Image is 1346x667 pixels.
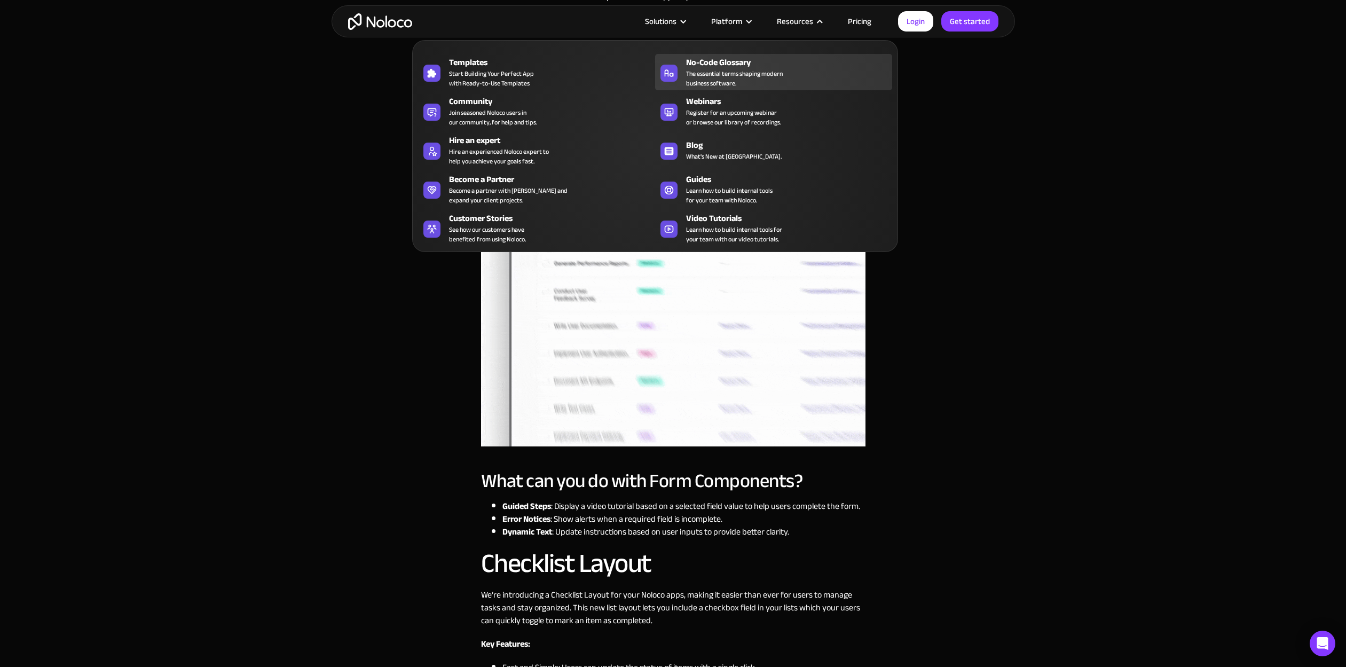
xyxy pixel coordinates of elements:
a: Login [898,11,933,32]
div: Platform [711,14,742,28]
li: : Update instructions based on user inputs to provide better clarity. [502,525,865,538]
h2: Checklist Layout [481,549,865,578]
div: Templates [449,56,660,69]
div: Become a partner with [PERSON_NAME] and expand your client projects. [449,186,568,205]
a: TemplatesStart Building Your Perfect Appwith Ready-to-Use Templates [418,54,655,90]
div: Platform [698,14,763,28]
li: : Show alerts when a required field is incomplete. [502,513,865,525]
span: Register for an upcoming webinar or browse our library of recordings. [686,108,781,127]
div: Hire an expert [449,134,660,147]
strong: Error Notices [502,511,550,527]
span: Learn how to build internal tools for your team with our video tutorials. [686,225,782,244]
span: Start Building Your Perfect App with Ready-to-Use Templates [449,69,534,88]
li: : Display a video tutorial based on a selected field value to help users complete the form. [502,500,865,513]
div: Guides [686,173,897,186]
a: home [348,13,412,30]
a: Get started [941,11,998,32]
a: GuidesLearn how to build internal toolsfor your team with Noloco. [655,171,892,207]
div: Open Intercom Messenger [1310,631,1335,656]
div: Webinars [686,95,897,108]
a: Pricing [835,14,885,28]
span: Join seasoned Noloco users in our community, for help and tips. [449,108,537,127]
strong: Key Features: [481,636,530,652]
span: What's New at [GEOGRAPHIC_DATA]. [686,152,782,161]
div: Resources [763,14,835,28]
span: See how our customers have benefited from using Noloco. [449,225,526,244]
a: Become a PartnerBecome a partner with [PERSON_NAME] andexpand your client projects. [418,171,655,207]
a: Customer StoriesSee how our customers havebenefited from using Noloco. [418,210,655,246]
span: Learn how to build internal tools for your team with Noloco. [686,186,773,205]
div: Become a Partner [449,173,660,186]
div: Resources [777,14,813,28]
div: Solutions [632,14,698,28]
div: Blog [686,139,897,152]
a: Hire an expertHire an experienced Noloco expert tohelp you achieve your goals fast. [418,132,655,168]
a: CommunityJoin seasoned Noloco users inour community, for help and tips. [418,93,655,129]
h3: What can you do with Form Components? [481,473,865,489]
div: Customer Stories [449,212,660,225]
p: We’re introducing a Checklist Layout for your Noloco apps, making it easier than ever for users t... [481,588,865,627]
nav: Resources [412,25,898,252]
strong: Guided Steps [502,498,551,514]
div: Hire an experienced Noloco expert to help you achieve your goals fast. [449,147,549,166]
div: Solutions [645,14,676,28]
a: WebinarsRegister for an upcoming webinaror browse our library of recordings. [655,93,892,129]
div: Video Tutorials [686,212,897,225]
div: No-Code Glossary [686,56,897,69]
span: The essential terms shaping modern business software. [686,69,783,88]
div: Community [449,95,660,108]
strong: Dynamic Text [502,524,552,540]
a: BlogWhat's New at [GEOGRAPHIC_DATA]. [655,132,892,168]
a: No-Code GlossaryThe essential terms shaping modernbusiness software. [655,54,892,90]
a: Video TutorialsLearn how to build internal tools foryour team with our video tutorials. [655,210,892,246]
